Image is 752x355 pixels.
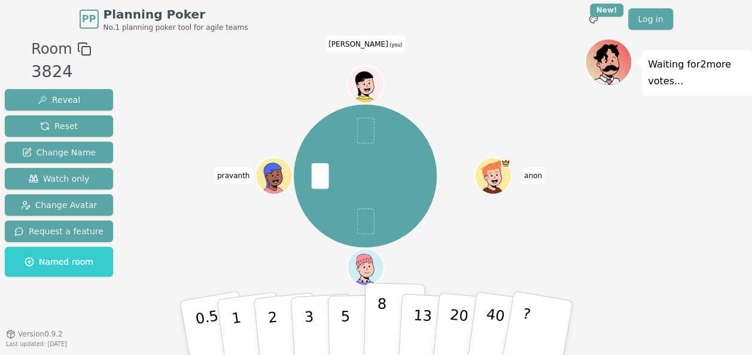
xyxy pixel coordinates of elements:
button: Request a feature [5,221,113,242]
p: Waiting for 2 more votes... [648,56,746,90]
span: Click to change your name [521,167,545,184]
a: PPPlanning PokerNo.1 planning poker tool for agile teams [80,6,248,32]
span: Reset [40,120,78,132]
span: Request a feature [14,225,103,237]
button: Change Name [5,142,113,163]
button: Reveal [5,89,113,111]
span: Click to change your name [214,167,252,184]
div: New! [590,4,624,17]
span: Room [31,38,72,60]
button: Version0.9.2 [6,329,63,339]
span: Last updated: [DATE] [6,341,67,347]
span: Version 0.9.2 [18,329,63,339]
span: Click to change your name [325,36,405,53]
button: Named room [5,247,113,277]
button: Watch only [5,168,113,189]
button: Reset [5,115,113,137]
a: Log in [628,8,672,30]
span: PP [82,12,96,26]
button: Change Avatar [5,194,113,216]
button: Click to change your avatar [348,67,383,102]
span: Change Name [22,146,96,158]
span: Reveal [38,94,80,106]
span: (you) [388,42,403,48]
span: No.1 planning poker tool for agile teams [103,23,248,32]
span: Named room [25,256,93,268]
span: Planning Poker [103,6,248,23]
div: 3824 [31,60,91,84]
button: New! [583,8,604,30]
span: anon is the host [501,158,510,167]
span: Change Avatar [21,199,98,211]
span: Watch only [29,173,90,185]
